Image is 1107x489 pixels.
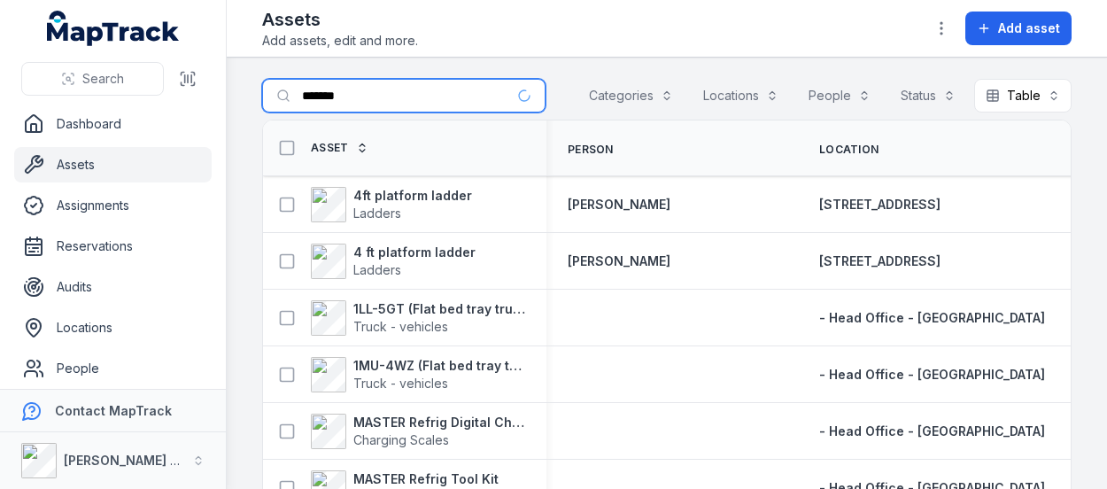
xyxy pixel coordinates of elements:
button: Table [974,79,1072,113]
span: Search [82,70,124,88]
a: Asset [311,141,368,155]
a: Audits [14,269,212,305]
span: - Head Office - [GEOGRAPHIC_DATA] [819,367,1045,382]
a: Reservations [14,229,212,264]
button: Search [21,62,164,96]
button: People [797,79,882,113]
span: [STREET_ADDRESS] [819,197,941,212]
a: Assets [14,147,212,182]
span: Location [819,143,879,157]
a: MapTrack [47,11,180,46]
span: - Head Office - [GEOGRAPHIC_DATA] [819,310,1045,325]
a: 1MU-4WZ (Flat bed tray truck) GVM - 10.7t GCM - 16tTruck - vehicles [311,357,525,392]
a: [STREET_ADDRESS] [819,252,941,270]
a: MASTER Refrig Digital Charging ScaleCharging Scales [311,414,525,449]
strong: 1MU-4WZ (Flat bed tray truck) GVM - 10.7t GCM - 16t [353,357,525,375]
span: Asset [311,141,349,155]
span: Add asset [998,19,1060,37]
span: Truck - vehicles [353,376,448,391]
strong: [PERSON_NAME] Air [64,453,187,468]
a: [STREET_ADDRESS] [819,196,941,213]
span: Charging Scales [353,432,449,447]
span: Add assets, edit and more. [262,32,418,50]
a: - Head Office - [GEOGRAPHIC_DATA] [819,309,1045,327]
strong: MASTER Refrig Digital Charging Scale [353,414,525,431]
button: Status [889,79,967,113]
span: - Head Office - [GEOGRAPHIC_DATA] [819,423,1045,439]
span: [STREET_ADDRESS] [819,253,941,268]
strong: Contact MapTrack [55,403,172,418]
button: Categories [577,79,685,113]
strong: MASTER Refrig Tool Kit [353,470,499,488]
a: Dashboard [14,106,212,142]
a: 1LL-5GT (Flat bed tray truck) GVM - 10.7t GCM - 16tTruck - vehicles [311,300,525,336]
a: [PERSON_NAME] [568,252,670,270]
a: 4ft platform ladderLadders [311,187,472,222]
a: - Head Office - [GEOGRAPHIC_DATA] [819,423,1045,440]
a: People [14,351,212,386]
h2: Assets [262,7,418,32]
strong: 1LL-5GT (Flat bed tray truck) GVM - 10.7t GCM - 16t [353,300,525,318]
a: Assignments [14,188,212,223]
span: Truck - vehicles [353,319,448,334]
span: Ladders [353,206,401,221]
a: - Head Office - [GEOGRAPHIC_DATA] [819,366,1045,384]
span: Person [568,143,614,157]
button: Add asset [965,12,1072,45]
strong: 4ft platform ladder [353,187,472,205]
a: Locations [14,310,212,345]
a: 4 ft platform ladderLadders [311,244,476,279]
button: Locations [692,79,790,113]
strong: 4 ft platform ladder [353,244,476,261]
span: Ladders [353,262,401,277]
a: [PERSON_NAME] [568,196,670,213]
